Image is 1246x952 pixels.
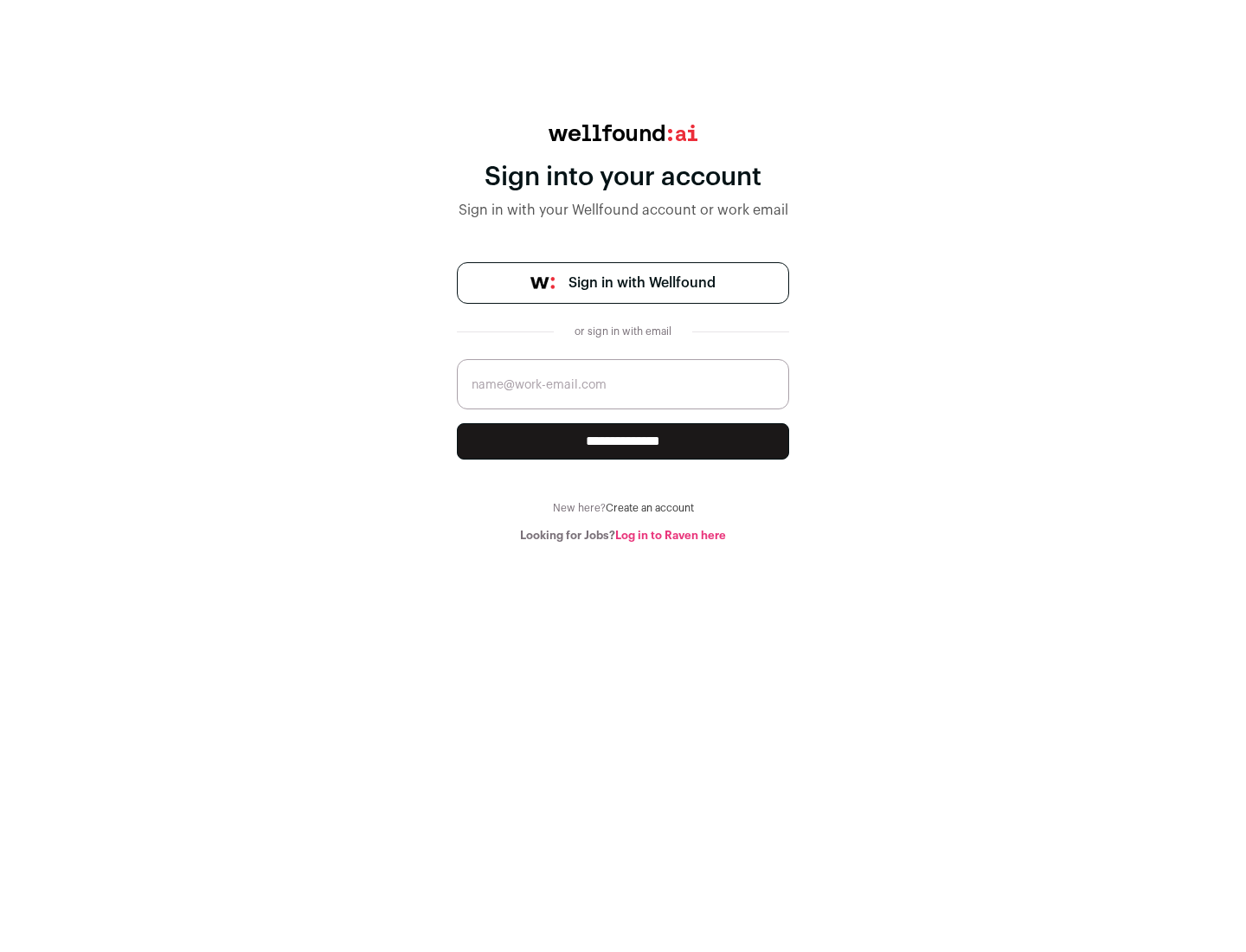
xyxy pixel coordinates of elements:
[615,530,726,541] a: Log in to Raven here
[568,273,716,293] span: Sign in with Wellfound
[457,501,789,515] div: New here?
[457,262,789,304] a: Sign in with Wellfound
[530,277,555,289] img: wellfound-symbol-flush-black-fb3c872781a75f747ccb3a119075da62bfe97bd399995f84a933054e44a575c4.png
[457,162,789,193] div: Sign into your account
[457,359,789,409] input: name@work-email.com
[606,503,694,513] a: Create an account
[457,529,789,543] div: Looking for Jobs?
[568,325,678,338] div: or sign in with email
[549,125,697,141] img: wellfound:ai
[457,200,789,221] div: Sign in with your Wellfound account or work email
